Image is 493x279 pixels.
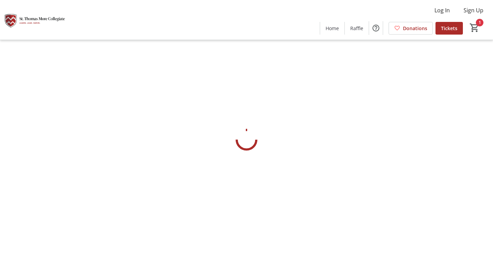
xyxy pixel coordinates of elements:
span: Tickets [441,25,457,32]
a: Donations [389,22,433,35]
span: Donations [403,25,427,32]
a: Raffle [345,22,369,35]
span: Sign Up [464,6,483,14]
span: Raffle [350,25,363,32]
button: Sign Up [458,5,489,16]
img: St. Thomas More Collegiate #1's Logo [4,3,65,37]
button: Help [369,21,383,35]
a: Tickets [435,22,463,35]
span: Home [326,25,339,32]
span: Log In [434,6,450,14]
a: Home [320,22,344,35]
button: Log In [429,5,455,16]
button: Cart [468,22,481,34]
